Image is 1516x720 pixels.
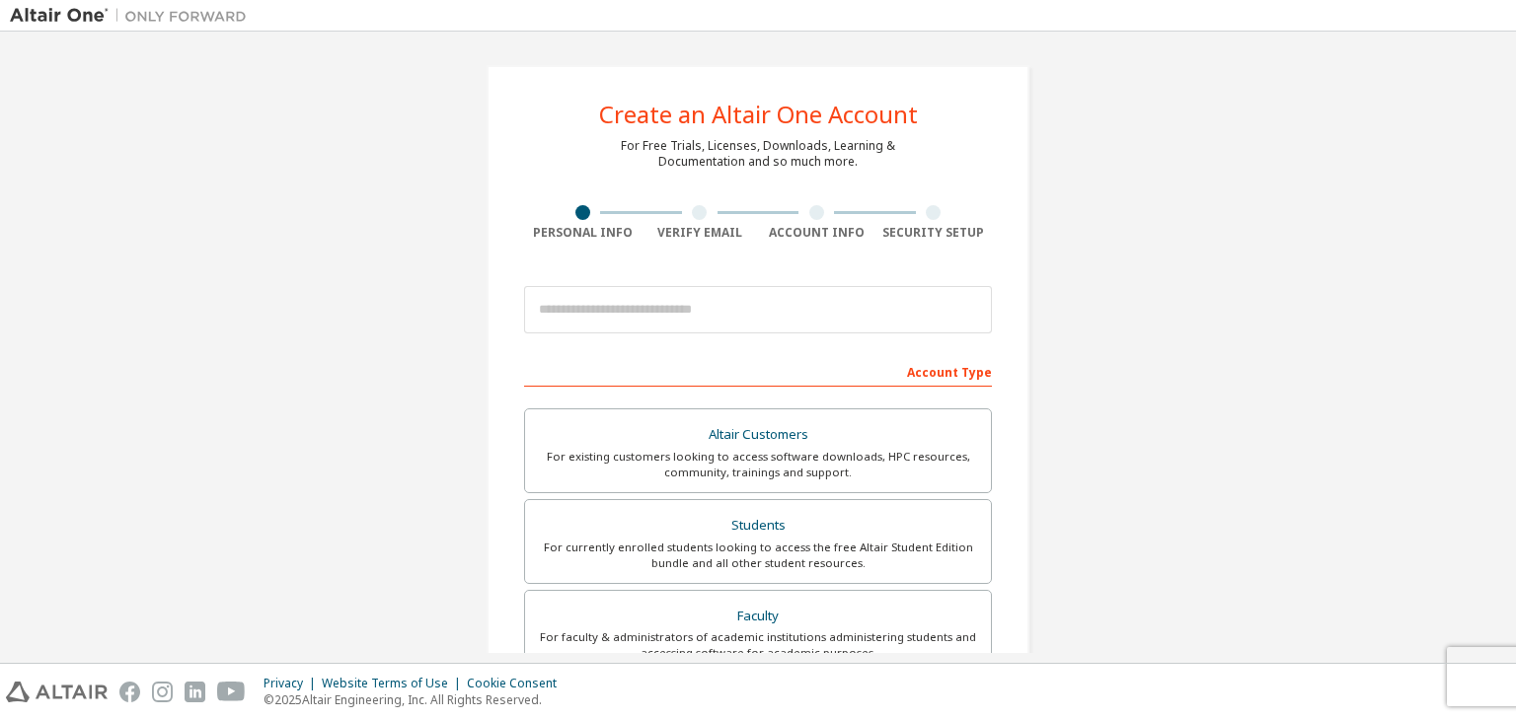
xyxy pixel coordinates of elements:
[537,421,979,449] div: Altair Customers
[524,225,642,241] div: Personal Info
[599,103,918,126] div: Create an Altair One Account
[524,355,992,387] div: Account Type
[875,225,993,241] div: Security Setup
[537,540,979,571] div: For currently enrolled students looking to access the free Altair Student Edition bundle and all ...
[621,138,895,170] div: For Free Trials, Licenses, Downloads, Learning & Documentation and so much more.
[758,225,875,241] div: Account Info
[537,512,979,540] div: Students
[264,691,568,708] p: © 2025 Altair Engineering, Inc. All Rights Reserved.
[185,682,205,702] img: linkedin.svg
[537,629,979,661] div: For faculty & administrators of academic institutions administering students and accessing softwa...
[537,449,979,480] div: For existing customers looking to access software downloads, HPC resources, community, trainings ...
[6,682,108,702] img: altair_logo.svg
[642,225,759,241] div: Verify Email
[467,676,568,691] div: Cookie Consent
[537,603,979,630] div: Faculty
[152,682,173,702] img: instagram.svg
[264,676,322,691] div: Privacy
[10,6,257,26] img: Altair One
[322,676,467,691] div: Website Terms of Use
[119,682,140,702] img: facebook.svg
[217,682,246,702] img: youtube.svg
